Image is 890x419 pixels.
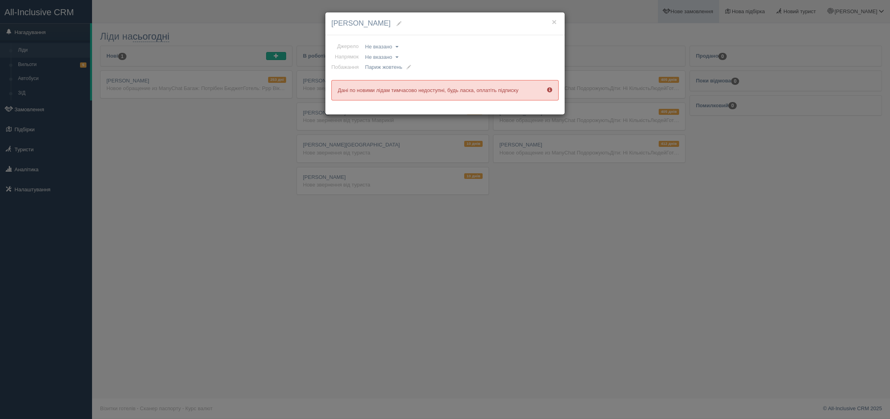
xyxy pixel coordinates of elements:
[365,54,392,60] span: Не вказано
[552,18,557,26] button: ×
[331,41,362,52] td: Джерело
[365,44,392,50] span: Не вказано
[365,64,402,70] span: Париж жовтень
[331,19,391,27] span: [PERSON_NAME]
[331,52,362,62] td: Напрямок
[331,80,559,100] div: Дані по новими лідам тимчасово недоступні, будь ласка, оплатіть підписку
[331,62,362,72] td: Побажання
[365,53,398,61] a: Не вказано
[365,43,398,51] a: Не вказано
